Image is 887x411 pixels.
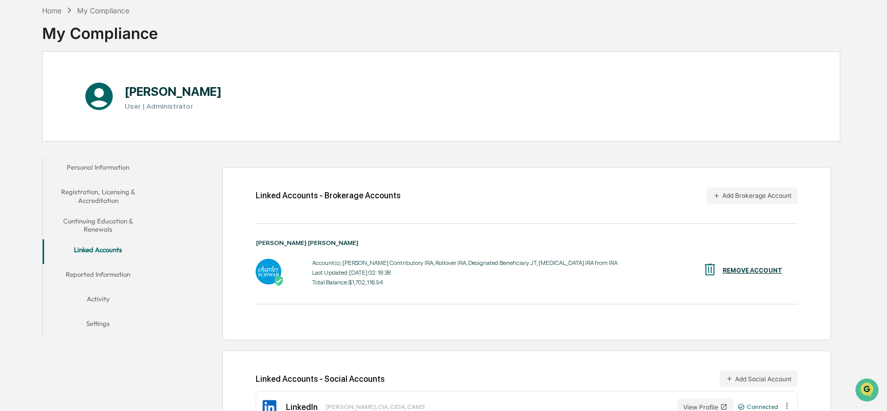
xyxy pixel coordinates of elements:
div: Start new chat [35,78,168,89]
img: 1746055101610-c473b297-6a78-478c-a979-82029cc54cd1 [10,78,29,97]
h3: User | Administrator [125,102,222,110]
div: Linked Accounts - Social Accounts [256,371,798,387]
button: Personal Information [43,157,154,181]
input: Clear [27,47,169,57]
div: Total Balance: $1,702,116.94 [312,279,618,286]
span: Preclearance [21,129,66,139]
button: Activity [43,289,154,313]
img: Active [274,276,284,286]
button: Start new chat [175,81,187,94]
div: We're available if you need us! [35,89,130,97]
button: Add Brokerage Account [707,188,798,204]
div: [PERSON_NAME] [PERSON_NAME] [256,239,798,246]
div: Account(s): [PERSON_NAME] Contributory IRA, Rollover IRA, Designated Beneficiary JT, [MEDICAL_DAT... [312,259,618,266]
div: REMOVE ACCOUNT [723,267,782,274]
p: How can we help? [10,22,187,38]
div: My Compliance [42,16,158,43]
img: REMOVE ACCOUNT [702,262,718,277]
div: My Compliance [77,6,129,15]
button: Registration, Licensing & Accreditation [43,181,154,211]
button: Linked Accounts [43,239,154,264]
iframe: Open customer support [854,377,882,405]
span: Data Lookup [21,149,65,159]
a: 🗄️Attestations [70,125,131,143]
button: Continuing Education & Renewals [43,211,154,240]
div: Connected [738,403,778,410]
div: Home [42,6,62,15]
a: 🖐️Preclearance [6,125,70,143]
span: Pylon [102,174,124,181]
div: Linked Accounts - Brokerage Accounts [256,191,400,200]
a: 🔎Data Lookup [6,145,69,163]
div: 🔎 [10,150,18,158]
button: Add Social Account [720,371,798,387]
span: Attestations [85,129,127,139]
div: [PERSON_NAME], CIA, CIDA, CAMS [326,403,425,410]
button: Reported Information [43,264,154,289]
a: Powered byPylon [72,173,124,181]
div: secondary tabs example [43,157,154,338]
div: Last Updated: [DATE] 02:18:38 [312,269,618,276]
button: Settings [43,313,154,338]
h1: [PERSON_NAME] [125,84,222,99]
img: Charles Schwab - Active [256,259,281,284]
div: 🖐️ [10,130,18,138]
div: 🗄️ [74,130,83,138]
